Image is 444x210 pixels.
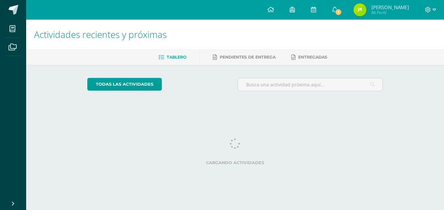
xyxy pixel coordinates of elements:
[167,55,186,60] span: Tablero
[34,28,167,41] span: Actividades recientes y próximas
[87,160,383,165] label: Cargando actividades
[371,10,409,15] span: Mi Perfil
[87,78,162,91] a: todas las Actividades
[371,4,409,10] span: [PERSON_NAME]
[159,52,186,62] a: Tablero
[353,3,367,16] img: 53ab0507e887bbaf1dc11cf9eef30c93.png
[238,78,383,91] input: Busca una actividad próxima aquí...
[291,52,327,62] a: Entregadas
[335,9,342,16] span: 1
[213,52,276,62] a: Pendientes de entrega
[298,55,327,60] span: Entregadas
[220,55,276,60] span: Pendientes de entrega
